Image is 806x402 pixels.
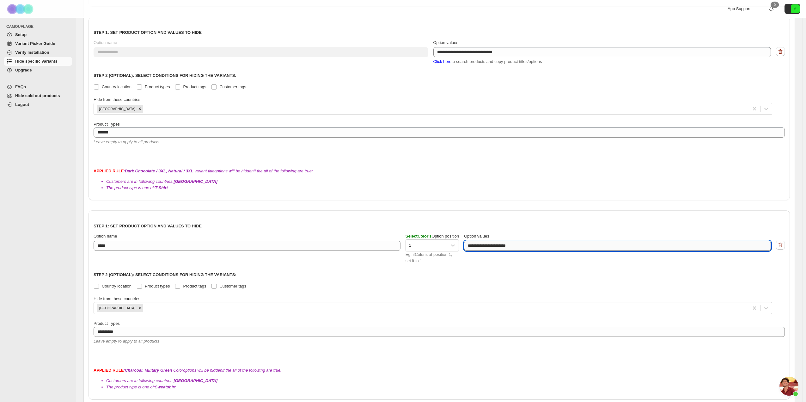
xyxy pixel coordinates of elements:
[94,296,140,301] span: Hide from these countries
[94,223,785,229] p: Step 1: Set product option and values to hide
[794,7,796,11] text: 6
[94,139,159,144] span: Leave empty to apply to all products
[406,234,432,238] span: Select Color 's
[433,59,542,64] span: to search products and copy product titles/options
[4,91,72,100] a: Hide sold out products
[406,251,459,264] div: Eg: if Color is at position 1, set it to 1
[125,368,172,373] b: Charcoal, Military Green
[94,368,124,373] strong: APPLIED RULE
[97,304,136,312] div: [GEOGRAPHIC_DATA]
[4,57,72,66] a: Hide specific variants
[4,30,72,39] a: Setup
[219,84,246,89] span: Customer tags
[106,385,176,389] span: The product type is one of:
[4,66,72,75] a: Upgrade
[15,32,27,37] span: Setup
[15,102,29,107] span: Logout
[433,59,452,64] span: Click here
[136,105,143,113] div: Remove Canada
[174,378,217,383] b: [GEOGRAPHIC_DATA]
[174,179,217,184] b: [GEOGRAPHIC_DATA]
[94,97,140,102] span: Hide from these countries
[219,284,246,288] span: Customer tags
[155,385,176,389] b: Sweatshirt
[94,367,785,390] div: : Color options will be hidden if the all of the following are true:
[5,0,37,18] img: Camouflage
[94,234,117,238] span: Option name
[779,377,798,396] div: Open chat
[94,321,120,326] span: Product Types
[183,84,206,89] span: Product tags
[785,4,800,14] button: Avatar with initials 6
[4,48,72,57] a: Verify Installation
[433,40,459,45] span: Option values
[106,185,168,190] span: The product type is one of:
[94,29,785,36] p: Step 1: Set product option and values to hide
[183,284,206,288] span: Product tags
[6,24,73,29] span: CAMOUFLAGE
[106,378,217,383] span: Customers are in following countries:
[15,50,49,55] span: Verify Installation
[94,40,117,45] span: Option name
[94,122,120,127] span: Product Types
[102,84,131,89] span: Country location
[15,84,26,89] span: FAQs
[145,284,170,288] span: Product types
[4,39,72,48] a: Variant Picker Guide
[94,72,785,79] p: Step 2 (Optional): Select conditions for hiding the variants:
[15,68,32,72] span: Upgrade
[102,284,131,288] span: Country location
[94,168,785,191] div: : variant.title options will be hidden if the all of the following are true:
[145,84,170,89] span: Product types
[406,234,459,238] span: Option position
[125,169,193,173] b: Dark Chocolate / 3XL, Natural / 3XL
[15,93,60,98] span: Hide sold out products
[94,169,124,173] strong: APPLIED RULE
[97,105,136,113] div: [GEOGRAPHIC_DATA]
[791,4,800,13] span: Avatar with initials 6
[94,272,785,278] p: Step 2 (Optional): Select conditions for hiding the variants:
[4,83,72,91] a: FAQs
[768,6,774,12] a: 0
[155,185,168,190] b: T-Shirt
[4,100,72,109] a: Logout
[94,339,159,343] span: Leave empty to apply to all products
[771,2,779,8] div: 0
[136,304,143,312] div: Remove Canada
[15,59,58,64] span: Hide specific variants
[106,179,217,184] span: Customers are in following countries:
[728,6,750,11] span: App Support
[15,41,55,46] span: Variant Picker Guide
[464,234,489,238] span: Option values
